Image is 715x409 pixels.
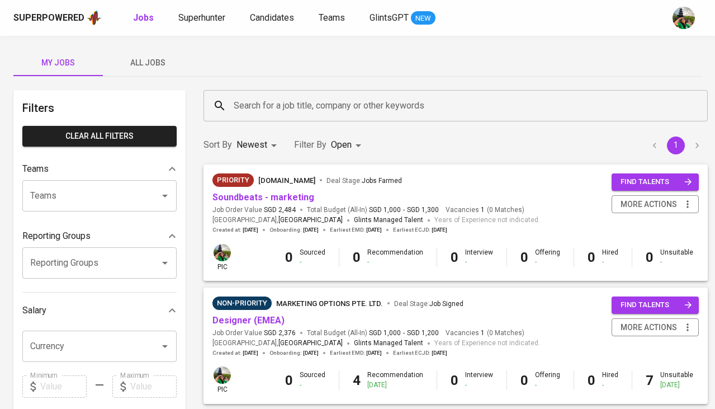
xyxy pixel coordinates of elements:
span: find talents [621,176,692,189]
a: Candidates [250,11,296,25]
b: 0 [285,373,293,388]
span: - [403,205,405,215]
b: Jobs [133,12,154,23]
a: Superhunter [178,11,228,25]
span: [DATE] [366,349,382,357]
b: 0 [520,250,528,265]
b: 4 [353,373,361,388]
span: Glints Managed Talent [354,339,423,347]
div: Interview [465,248,493,267]
button: Open [157,188,173,204]
b: 0 [353,250,361,265]
button: more actions [612,195,699,214]
p: Teams [22,162,49,176]
div: Teams [22,158,177,180]
div: pic [212,365,232,394]
span: [DATE] [303,349,319,357]
p: Salary [22,304,46,317]
div: Unsuitable [660,248,693,267]
div: Offering [535,248,560,267]
div: [DATE] [660,380,693,390]
span: [DATE] [303,226,319,234]
span: [GEOGRAPHIC_DATA] , [212,338,343,349]
span: [DATE] [243,226,258,234]
a: Superpoweredapp logo [13,10,102,26]
button: page 1 [667,137,685,154]
div: - [602,257,618,267]
span: Job Order Value [212,328,296,338]
span: Total Budget (All-In) [307,328,439,338]
div: Pending Client’s Feedback [212,297,272,310]
span: [DATE] [366,226,382,234]
div: Newest [236,135,281,156]
button: Open [157,339,173,354]
div: Sourced [300,248,325,267]
b: 0 [588,250,595,265]
button: Open [157,255,173,271]
span: Total Budget (All-In) [307,205,439,215]
div: pic [212,243,232,272]
span: [GEOGRAPHIC_DATA] [278,338,343,349]
div: Recommendation [367,370,423,389]
span: Created at : [212,226,258,234]
span: All Jobs [110,56,186,70]
span: more actions [621,198,677,211]
span: Onboarding : [269,226,319,234]
span: MARKETING OPTIONS PTE. LTD. [276,299,383,308]
div: Hired [602,248,618,267]
a: Soundbeats - marketing [212,192,314,203]
span: Vacancies ( 0 Matches ) [446,328,524,338]
span: SGD 2,484 [264,205,296,215]
div: - [465,257,493,267]
b: 0 [451,250,458,265]
h6: Filters [22,99,177,117]
span: [DATE] [432,226,447,234]
span: Job Signed [429,300,463,308]
button: find talents [612,297,699,314]
b: 0 [588,373,595,388]
span: SGD 1,000 [369,328,401,338]
p: Filter By [294,138,326,152]
span: Deal Stage : [394,300,463,308]
span: Teams [319,12,345,23]
span: SGD 2,376 [264,328,296,338]
span: SGD 1,300 [407,205,439,215]
span: NEW [411,13,435,24]
span: [GEOGRAPHIC_DATA] , [212,215,343,226]
div: Salary [22,299,177,322]
span: Years of Experience not indicated. [434,215,540,226]
span: Deal Stage : [326,177,402,185]
div: - [660,257,693,267]
div: Hired [602,370,618,389]
span: [DATE] [432,349,447,357]
button: more actions [612,318,699,337]
img: eva@glints.com [214,244,231,261]
span: Job Order Value [212,205,296,215]
img: app logo [87,10,102,26]
button: Clear All filters [22,126,177,147]
b: 0 [285,250,293,265]
span: more actions [621,321,677,335]
span: Onboarding : [269,349,319,357]
span: Open [331,139,352,150]
span: Created at : [212,349,258,357]
b: 0 [646,250,654,265]
b: 0 [520,373,528,388]
img: eva@glints.com [214,366,231,384]
span: [DATE] [243,349,258,357]
b: 7 [646,373,654,388]
span: Vacancies ( 0 Matches ) [446,205,524,215]
img: eva@glints.com [673,7,695,29]
span: Earliest EMD : [330,226,382,234]
p: Newest [236,138,267,152]
div: Sourced [300,370,325,389]
div: - [535,257,560,267]
b: 0 [451,373,458,388]
a: GlintsGPT NEW [370,11,435,25]
span: [GEOGRAPHIC_DATA] [278,215,343,226]
span: [DOMAIN_NAME] [258,176,315,185]
a: Designer (EMEA) [212,315,285,326]
a: Jobs [133,11,156,25]
span: 1 [479,328,485,338]
span: Non-Priority [212,298,272,309]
